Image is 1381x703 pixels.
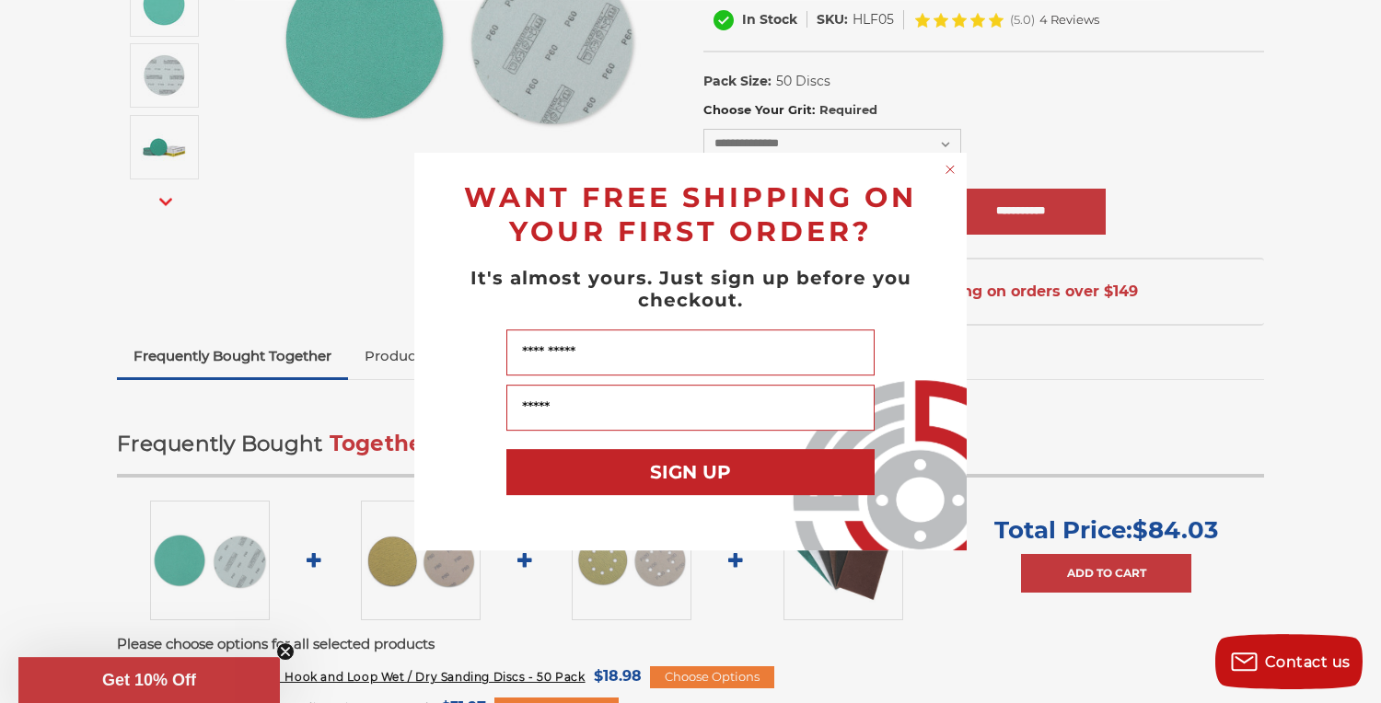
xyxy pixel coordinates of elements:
span: It's almost yours. Just sign up before you checkout. [470,267,911,311]
span: Contact us [1265,653,1351,671]
button: Contact us [1215,634,1363,689]
button: SIGN UP [506,449,875,495]
button: Close dialog [941,160,959,179]
span: WANT FREE SHIPPING ON YOUR FIRST ORDER? [464,180,917,248]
